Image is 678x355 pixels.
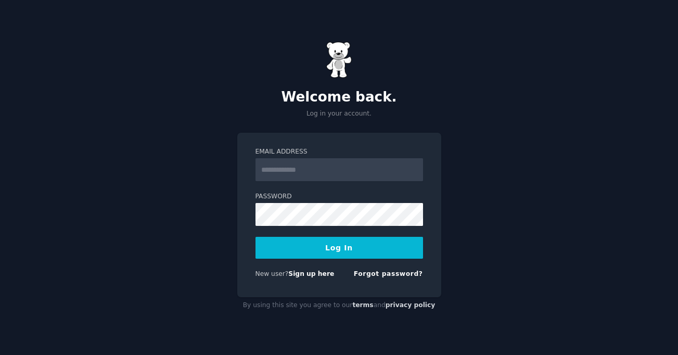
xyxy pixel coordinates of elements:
[354,270,423,277] a: Forgot password?
[255,270,289,277] span: New user?
[255,192,423,201] label: Password
[386,301,436,309] a: privacy policy
[237,89,441,106] h2: Welcome back.
[255,237,423,259] button: Log In
[237,109,441,119] p: Log in your account.
[352,301,373,309] a: terms
[326,42,352,78] img: Gummy Bear
[288,270,334,277] a: Sign up here
[255,147,423,157] label: Email Address
[237,297,441,314] div: By using this site you agree to our and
